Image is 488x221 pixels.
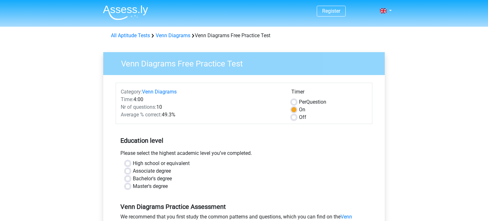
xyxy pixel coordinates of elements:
[116,111,287,119] div: 49.3%
[121,96,133,102] span: Time:
[133,160,190,167] label: High school or equivalent
[121,89,142,95] span: Category:
[299,99,306,105] span: Per
[299,106,305,114] label: On
[133,183,168,190] label: Master's degree
[103,5,148,20] img: Assessly
[116,96,287,103] div: 4:00
[133,167,171,175] label: Associate degree
[299,114,306,121] label: Off
[291,88,367,98] div: Timer
[120,134,368,147] h5: Education level
[116,103,287,111] div: 10
[299,98,326,106] label: Question
[121,112,162,118] span: Average % correct:
[113,56,380,69] h3: Venn Diagrams Free Practice Test
[322,8,340,14] a: Register
[156,32,190,38] a: Venn Diagrams
[120,203,368,211] h5: Venn Diagrams Practice Assessment
[116,149,372,160] div: Please select the highest academic level you’ve completed.
[121,104,156,110] span: Nr of questions:
[111,32,150,38] a: All Aptitude Tests
[133,175,172,183] label: Bachelor's degree
[108,32,380,39] div: Venn Diagrams Free Practice Test
[142,89,177,95] a: Venn Diagrams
